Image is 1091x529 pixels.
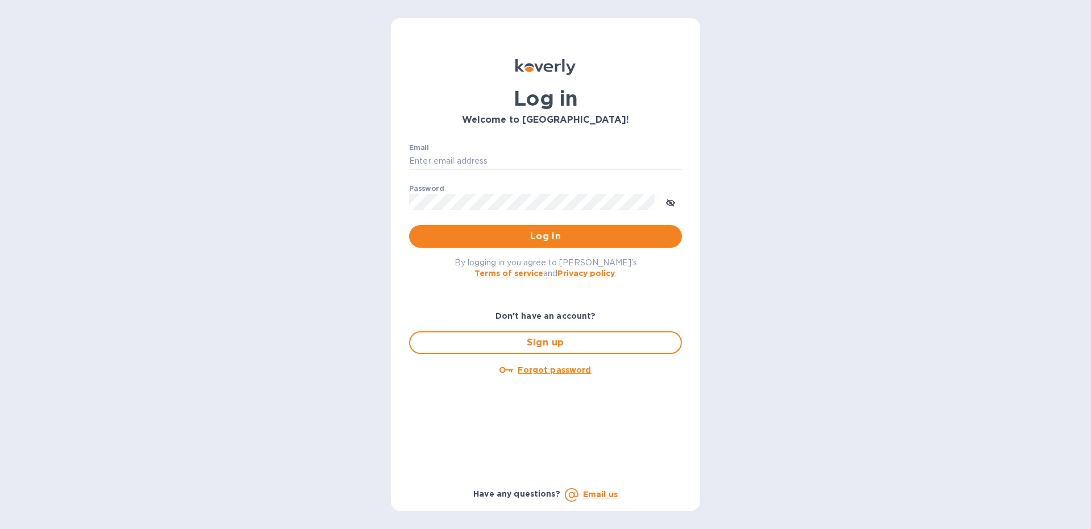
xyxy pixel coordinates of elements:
[659,190,682,213] button: toggle password visibility
[515,59,576,75] img: Koverly
[495,311,596,320] b: Don't have an account?
[557,269,615,278] a: Privacy policy
[409,115,682,126] h3: Welcome to [GEOGRAPHIC_DATA]!
[409,153,682,170] input: Enter email address
[419,336,672,349] span: Sign up
[455,258,637,278] span: By logging in you agree to [PERSON_NAME]'s and .
[409,86,682,110] h1: Log in
[418,230,673,243] span: Log in
[409,144,429,151] label: Email
[409,225,682,248] button: Log in
[409,185,444,192] label: Password
[409,331,682,354] button: Sign up
[474,269,543,278] a: Terms of service
[583,490,618,499] a: Email us
[518,365,591,374] u: Forgot password
[473,489,560,498] b: Have any questions?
